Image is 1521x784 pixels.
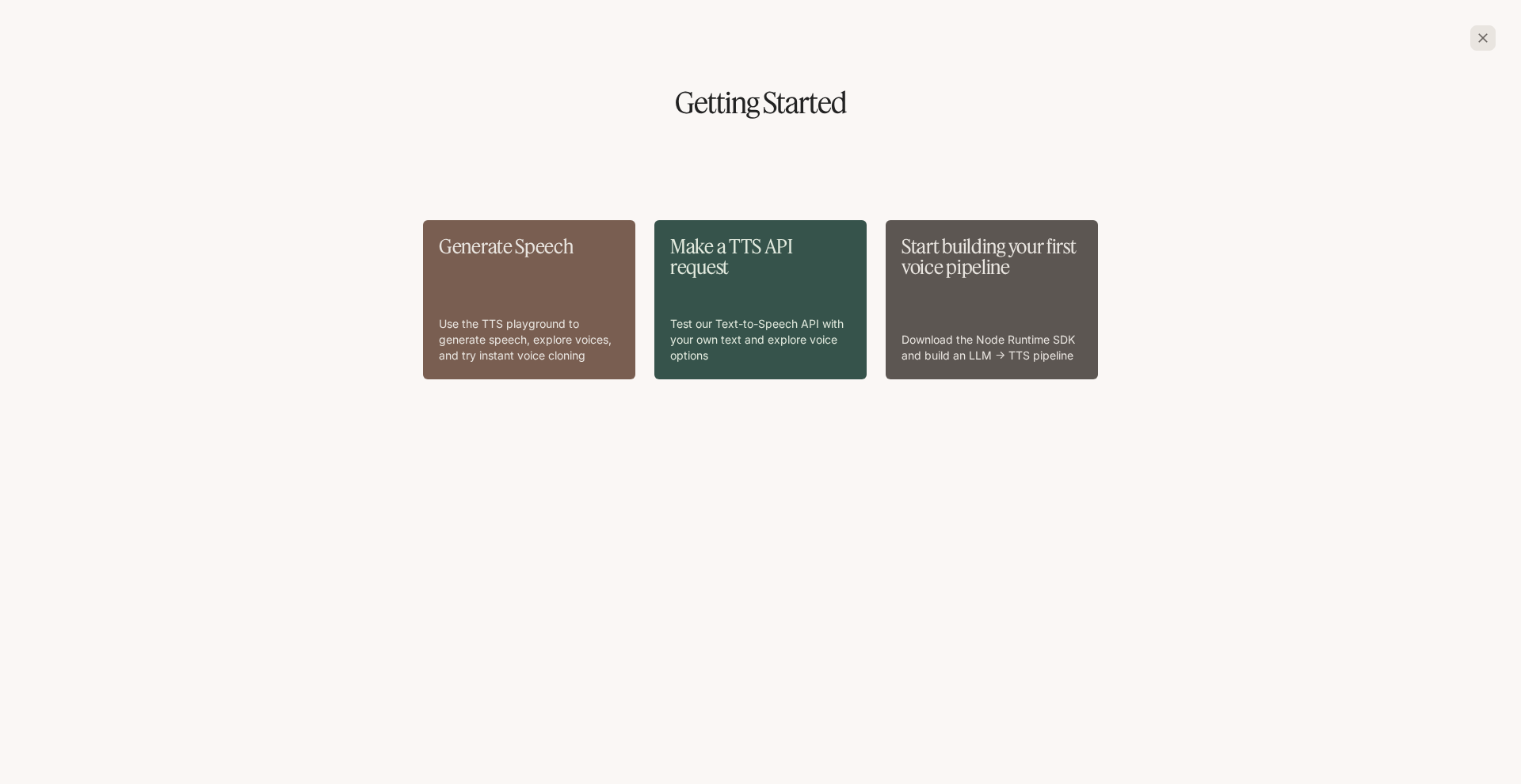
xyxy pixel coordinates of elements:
p: Start building your first voice pipeline [902,236,1082,278]
a: Generate SpeechUse the TTS playground to generate speech, explore voices, and try instant voice c... [423,220,635,379]
p: Use the TTS playground to generate speech, explore voices, and try instant voice cloning [439,316,619,363]
p: Generate Speech [439,236,619,257]
h1: Getting Started [25,89,1496,117]
p: Make a TTS API request [670,236,851,278]
p: Download the Node Runtime SDK and build an LLM → TTS pipeline [902,332,1082,363]
a: Make a TTS API requestTest our Text-to-Speech API with your own text and explore voice options [654,220,867,379]
a: Start building your first voice pipelineDownload the Node Runtime SDK and build an LLM → TTS pipe... [886,220,1098,379]
p: Test our Text-to-Speech API with your own text and explore voice options [670,316,851,363]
